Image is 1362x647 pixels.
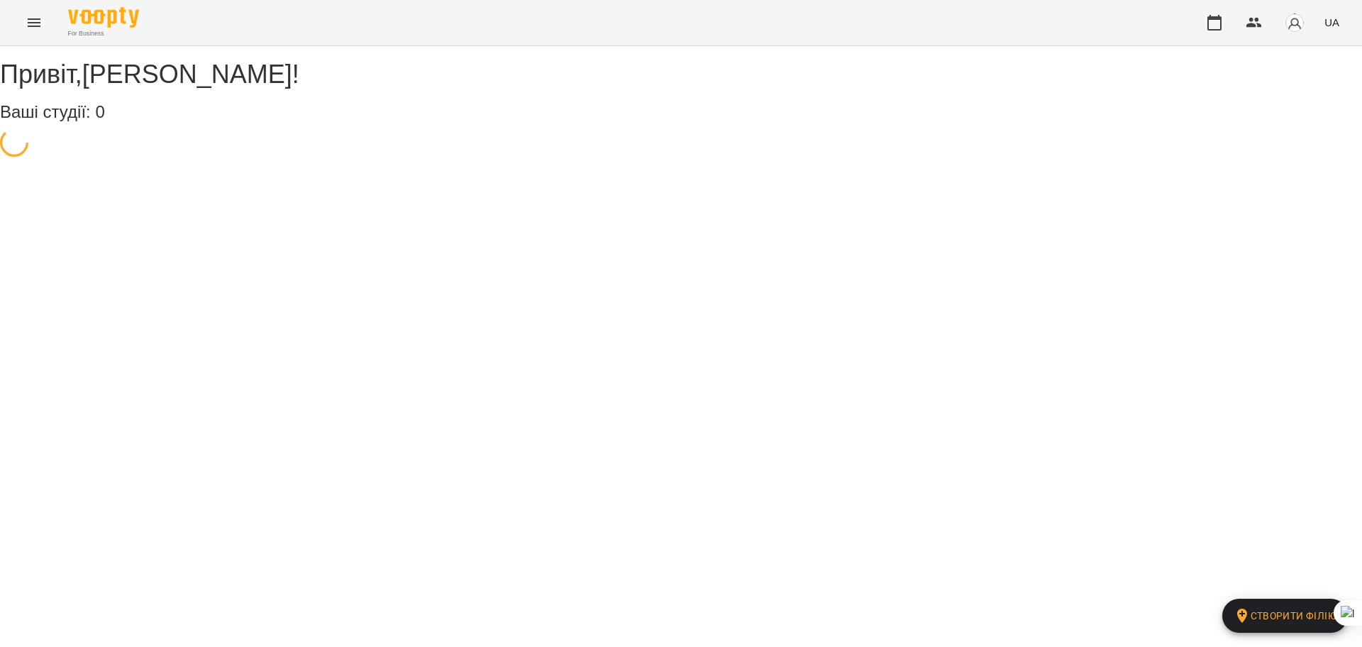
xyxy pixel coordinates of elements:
button: UA [1319,9,1345,35]
img: avatar_s.png [1285,13,1305,33]
span: UA [1324,15,1339,30]
button: Menu [17,6,51,40]
span: 0 [95,102,104,121]
img: Voopty Logo [68,7,139,28]
span: For Business [68,29,139,38]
